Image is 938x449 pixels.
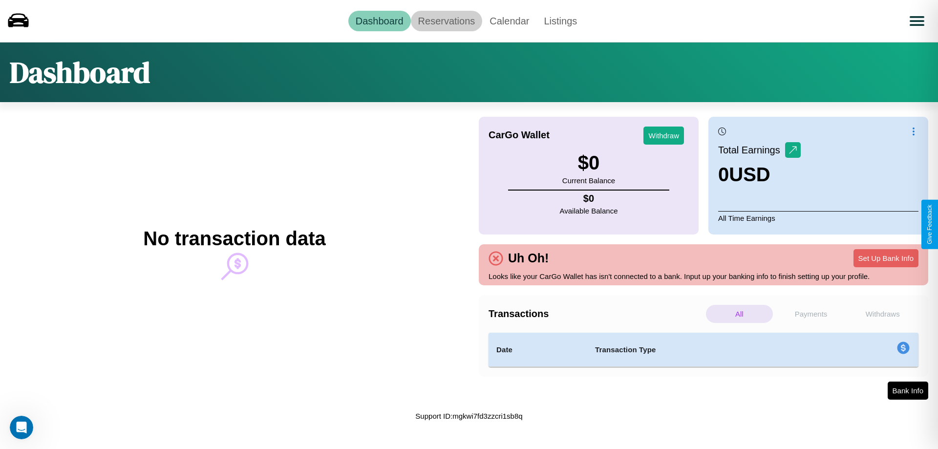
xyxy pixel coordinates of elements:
a: Dashboard [348,11,411,31]
h4: CarGo Wallet [489,129,550,141]
p: All [706,305,773,323]
p: All Time Earnings [718,211,918,225]
h4: Transactions [489,308,703,320]
div: Give Feedback [926,205,933,244]
h4: Date [496,344,579,356]
button: Open menu [903,7,931,35]
h4: Transaction Type [595,344,817,356]
a: Calendar [482,11,536,31]
table: simple table [489,333,918,367]
h4: $ 0 [560,193,618,204]
button: Set Up Bank Info [853,249,918,267]
p: Support ID: mgkwi7fd3zzcri1sb8q [415,409,522,423]
p: Looks like your CarGo Wallet has isn't connected to a bank. Input up your banking info to finish ... [489,270,918,283]
h3: 0 USD [718,164,801,186]
p: Total Earnings [718,141,785,159]
a: Reservations [411,11,483,31]
p: Available Balance [560,204,618,217]
h3: $ 0 [562,152,615,174]
button: Bank Info [888,382,928,400]
button: Withdraw [643,127,684,145]
a: Listings [536,11,584,31]
h2: No transaction data [143,228,325,250]
h1: Dashboard [10,52,150,92]
h4: Uh Oh! [503,251,554,265]
p: Current Balance [562,174,615,187]
iframe: Intercom live chat [10,416,33,439]
p: Payments [778,305,845,323]
p: Withdraws [849,305,916,323]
